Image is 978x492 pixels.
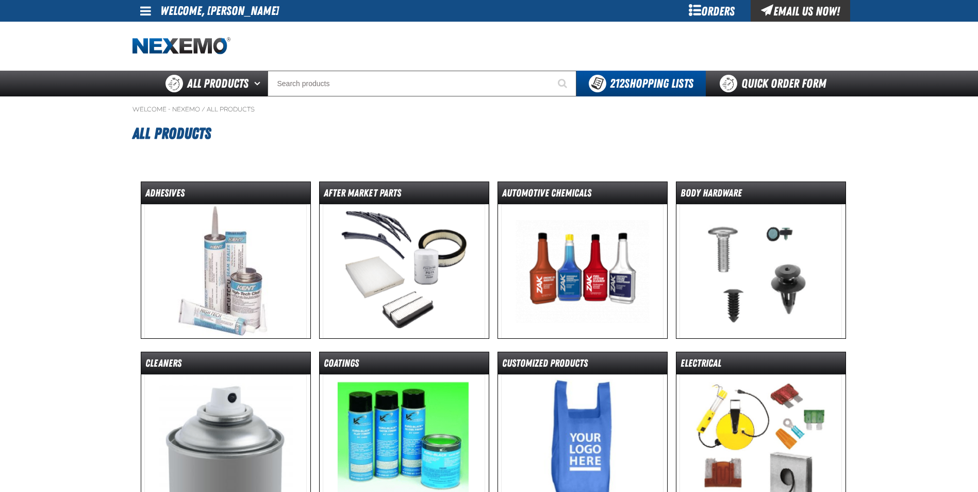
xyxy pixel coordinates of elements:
a: All Products [207,105,255,113]
strong: 212 [610,76,624,91]
dt: After Market Parts [320,186,489,204]
span: Shopping Lists [610,76,693,91]
img: Body Hardware [679,204,842,338]
button: Open All Products pages [251,71,268,96]
nav: Breadcrumbs [132,105,846,113]
dt: Body Hardware [676,186,846,204]
img: Adhesives [144,204,307,338]
img: Automotive Chemicals [501,204,664,338]
dt: Electrical [676,356,846,374]
input: Search [268,71,576,96]
button: You have 212 Shopping Lists. Open to view details [576,71,706,96]
dt: Adhesives [141,186,310,204]
a: Home [132,37,230,55]
dt: Coatings [320,356,489,374]
a: Adhesives [141,182,311,339]
button: Start Searching [551,71,576,96]
a: After Market Parts [319,182,489,339]
a: Welcome - Nexemo [132,105,200,113]
img: After Market Parts [323,204,485,338]
span: All Products [187,74,248,93]
img: Nexemo logo [132,37,230,55]
a: Quick Order Form [706,71,846,96]
dt: Automotive Chemicals [498,186,667,204]
a: Automotive Chemicals [498,182,668,339]
a: Body Hardware [676,182,846,339]
span: / [202,105,205,113]
h1: All Products [132,120,846,147]
dt: Cleaners [141,356,310,374]
dt: Customized Products [498,356,667,374]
